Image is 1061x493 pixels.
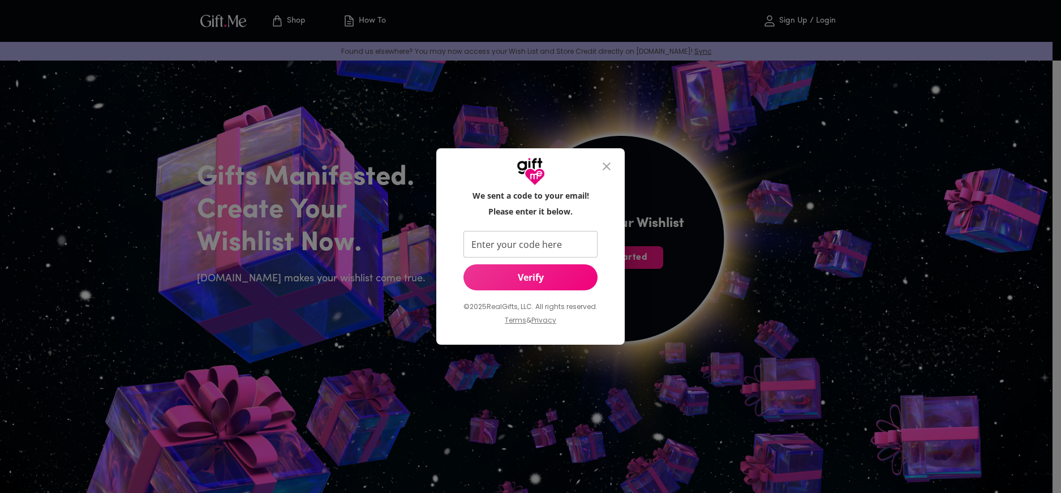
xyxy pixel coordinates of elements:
h6: Please enter it below. [488,206,573,217]
img: GiftMe Logo [517,157,545,186]
a: Privacy [531,315,556,325]
button: Verify [463,264,598,290]
p: © 2025 RealGifts, LLC. All rights reserved. [463,299,598,314]
button: close [593,153,620,180]
p: & [526,314,531,336]
a: Terms [505,315,526,325]
h6: We sent a code to your email! [472,190,589,202]
span: Verify [463,271,598,284]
